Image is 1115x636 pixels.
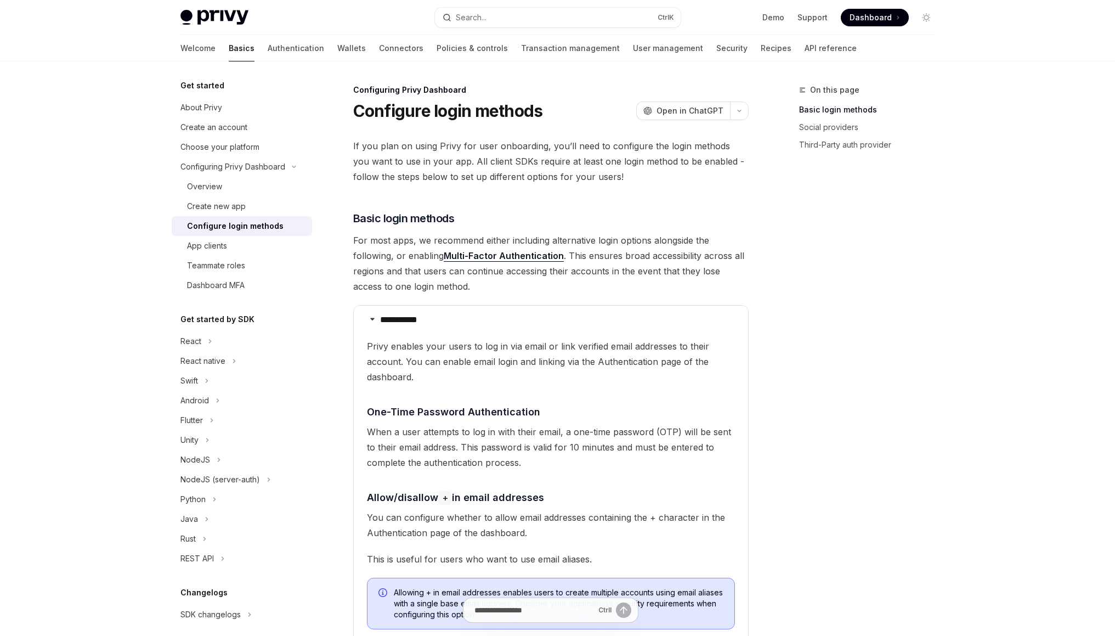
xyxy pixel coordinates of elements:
[437,35,508,61] a: Policies & controls
[394,587,723,620] span: Allowing + in email addresses enables users to create multiple accounts using email aliases with ...
[716,35,748,61] a: Security
[180,121,247,134] div: Create an account
[353,233,749,294] span: For most apps, we recommend either including alternative login options alongside the following, o...
[180,35,216,61] a: Welcome
[172,216,312,236] a: Configure login methods
[180,313,254,326] h5: Get started by SDK
[435,8,681,27] button: Open search
[180,140,259,154] div: Choose your platform
[799,101,944,119] a: Basic login methods
[444,250,564,262] a: Multi-Factor Authentication
[438,491,452,505] code: +
[353,85,749,95] div: Configuring Privy Dashboard
[367,424,735,470] span: When a user attempts to log in with their email, a one-time password (OTP) will be sent to their ...
[172,470,312,489] button: Toggle NodeJS (server-auth) section
[180,10,248,25] img: light logo
[367,510,735,541] span: You can configure whether to allow email addresses containing the + character in the Authenticati...
[456,11,486,24] div: Search...
[521,35,620,61] a: Transaction management
[367,339,735,385] span: Privy enables your users to log in via email or link verified email addresses to their account. Y...
[180,101,222,114] div: About Privy
[180,434,199,447] div: Unity
[180,160,285,173] div: Configuring Privy Dashboard
[172,177,312,196] a: Overview
[353,138,749,184] span: If you plan on using Privy for user onboarding, you’ll need to configure the login methods you wa...
[180,394,209,407] div: Android
[268,35,324,61] a: Authentication
[616,603,631,618] button: Send message
[762,12,784,23] a: Demo
[229,35,254,61] a: Basics
[180,354,225,368] div: React native
[172,331,312,351] button: Toggle React section
[799,119,944,136] a: Social providers
[187,279,245,292] div: Dashboard MFA
[367,404,540,419] span: One-Time Password Authentication
[180,552,214,565] div: REST API
[180,374,198,387] div: Swift
[658,13,674,22] span: Ctrl K
[180,532,196,545] div: Rust
[180,414,203,427] div: Flutter
[187,239,227,252] div: App clients
[180,608,241,621] div: SDK changelogs
[180,335,201,348] div: React
[180,79,224,92] h5: Get started
[656,105,723,116] span: Open in ChatGPT
[172,98,312,117] a: About Privy
[172,117,312,137] a: Create an account
[180,513,198,526] div: Java
[636,102,730,120] button: Open in ChatGPT
[474,598,594,622] input: Ask a question...
[918,9,935,26] button: Toggle dark mode
[180,586,228,599] h5: Changelogs
[841,9,909,26] a: Dashboard
[761,35,791,61] a: Recipes
[378,588,389,599] svg: Info
[172,275,312,295] a: Dashboard MFA
[810,83,859,97] span: On this page
[172,529,312,549] button: Toggle Rust section
[353,101,543,121] h1: Configure login methods
[367,551,735,567] span: This is useful for users who want to use email aliases.
[172,509,312,529] button: Toggle Java section
[180,473,260,486] div: NodeJS (server-auth)
[172,391,312,410] button: Toggle Android section
[172,371,312,391] button: Toggle Swift section
[172,196,312,216] a: Create new app
[180,453,210,466] div: NodeJS
[187,200,246,213] div: Create new app
[172,605,312,624] button: Toggle SDK changelogs section
[172,489,312,509] button: Toggle Python section
[172,137,312,157] a: Choose your platform
[187,259,245,272] div: Teammate roles
[799,136,944,154] a: Third-Party auth provider
[172,549,312,569] button: Toggle REST API section
[850,12,892,23] span: Dashboard
[367,490,544,505] span: Allow/disallow in email addresses
[172,256,312,275] a: Teammate roles
[337,35,366,61] a: Wallets
[353,211,455,226] span: Basic login methods
[187,219,284,233] div: Configure login methods
[797,12,828,23] a: Support
[180,493,206,506] div: Python
[172,157,312,177] button: Toggle Configuring Privy Dashboard section
[172,430,312,450] button: Toggle Unity section
[379,35,423,61] a: Connectors
[172,450,312,470] button: Toggle NodeJS section
[633,35,703,61] a: User management
[172,236,312,256] a: App clients
[805,35,857,61] a: API reference
[187,180,222,193] div: Overview
[172,410,312,430] button: Toggle Flutter section
[172,351,312,371] button: Toggle React native section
